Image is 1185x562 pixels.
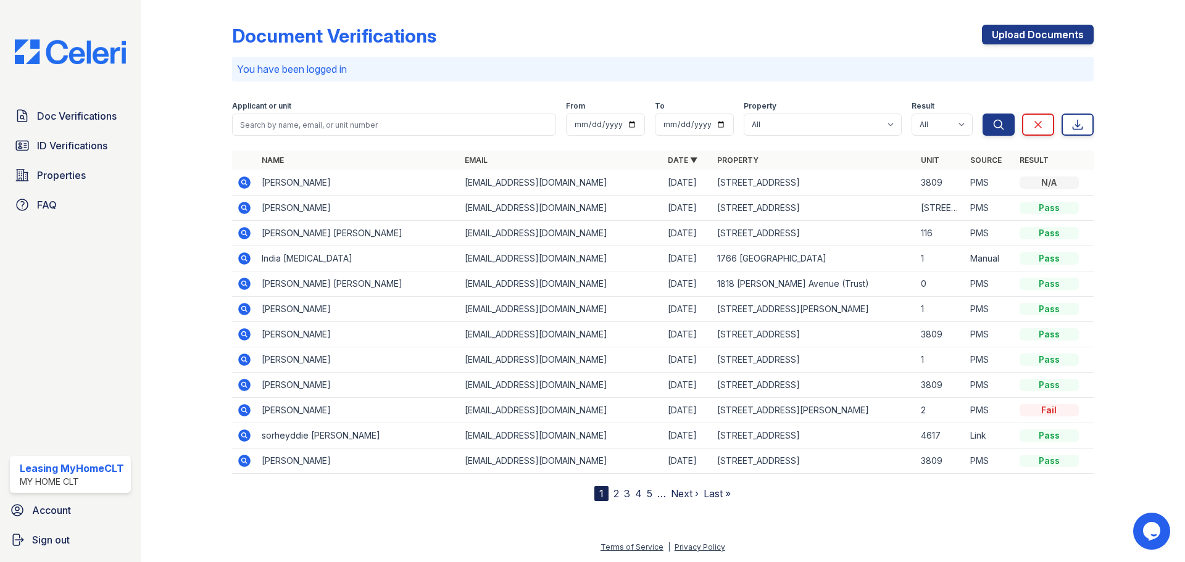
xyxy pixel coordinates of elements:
td: [DATE] [663,373,712,398]
td: [DATE] [663,423,712,448]
td: [DATE] [663,398,712,423]
td: 1 [916,347,965,373]
a: Account [5,498,136,523]
td: [EMAIL_ADDRESS][DOMAIN_NAME] [460,297,663,322]
td: 3809 [916,448,965,474]
a: Result [1020,155,1049,165]
label: Applicant or unit [232,101,291,111]
a: Last » [704,487,731,500]
td: [STREET_ADDRESS] [712,347,915,373]
td: [PERSON_NAME] [257,347,460,373]
td: [PERSON_NAME] [257,297,460,322]
div: Pass [1020,379,1079,391]
span: … [657,486,666,501]
div: Pass [1020,278,1079,290]
a: 4 [635,487,642,500]
td: India [MEDICAL_DATA] [257,246,460,271]
a: Sign out [5,527,136,552]
a: 3 [624,487,630,500]
td: Manual [965,246,1015,271]
label: To [655,101,665,111]
a: ID Verifications [10,133,131,158]
td: [EMAIL_ADDRESS][DOMAIN_NAME] [460,246,663,271]
td: [DATE] [663,322,712,347]
label: Result [912,101,934,111]
td: PMS [965,448,1015,474]
span: Sign out [32,532,70,547]
td: [STREET_ADDRESS] [712,423,915,448]
td: [PERSON_NAME] [PERSON_NAME] [257,221,460,246]
td: 1 [916,246,965,271]
a: 5 [647,487,652,500]
img: CE_Logo_Blue-a8612792a0a2168367f1c8372b55b34899dd931a85d93a1a3d3e32e68fde9ad4.png [5,39,136,64]
td: [EMAIL_ADDRESS][DOMAIN_NAME] [460,398,663,423]
span: Doc Verifications [37,109,117,123]
td: [PERSON_NAME] [257,373,460,398]
div: Pass [1020,252,1079,265]
td: PMS [965,373,1015,398]
span: FAQ [37,197,57,212]
td: 1818 [PERSON_NAME] Avenue (Trust) [712,271,915,297]
td: PMS [965,322,1015,347]
div: | [668,542,670,552]
td: [DATE] [663,271,712,297]
td: [DATE] [663,448,712,474]
td: 4617 [916,423,965,448]
td: [STREET_ADDRESS] [712,373,915,398]
a: 2 [613,487,619,500]
td: [EMAIL_ADDRESS][DOMAIN_NAME] [460,448,663,474]
td: PMS [965,196,1015,221]
td: [EMAIL_ADDRESS][DOMAIN_NAME] [460,373,663,398]
td: [EMAIL_ADDRESS][DOMAIN_NAME] [460,271,663,297]
td: [EMAIL_ADDRESS][DOMAIN_NAME] [460,423,663,448]
div: Pass [1020,455,1079,467]
td: [PERSON_NAME] [257,196,460,221]
div: Document Verifications [232,25,436,47]
td: [EMAIL_ADDRESS][DOMAIN_NAME] [460,221,663,246]
td: [EMAIL_ADDRESS][DOMAIN_NAME] [460,347,663,373]
td: [STREET_ADDRESS] [712,322,915,347]
td: [PERSON_NAME] [257,398,460,423]
td: [DATE] [663,347,712,373]
td: [EMAIL_ADDRESS][DOMAIN_NAME] [460,322,663,347]
div: Fail [1020,404,1079,416]
td: [EMAIL_ADDRESS][DOMAIN_NAME] [460,170,663,196]
a: Upload Documents [982,25,1094,44]
a: Privacy Policy [675,542,725,552]
div: Pass [1020,303,1079,315]
td: 3809 [916,322,965,347]
span: ID Verifications [37,138,107,153]
a: Next › [671,487,699,500]
div: Pass [1020,328,1079,341]
div: N/A [1020,176,1079,189]
div: Pass [1020,227,1079,239]
iframe: chat widget [1133,513,1173,550]
div: Pass [1020,353,1079,366]
a: Name [262,155,284,165]
td: [DATE] [663,221,712,246]
span: Properties [37,168,86,183]
label: Property [744,101,776,111]
td: PMS [965,347,1015,373]
p: You have been logged in [237,62,1089,76]
td: 0 [916,271,965,297]
td: PMS [965,398,1015,423]
td: 1 [916,297,965,322]
td: [DATE] [663,196,712,221]
td: PMS [965,271,1015,297]
a: FAQ [10,192,131,217]
td: PMS [965,170,1015,196]
td: 2 [916,398,965,423]
a: Date ▼ [668,155,697,165]
td: [EMAIL_ADDRESS][DOMAIN_NAME] [460,196,663,221]
div: Leasing MyHomeCLT [20,461,124,476]
a: Doc Verifications [10,104,131,128]
span: Account [32,503,71,518]
td: [STREET_ADDRESS] [916,196,965,221]
input: Search by name, email, or unit number [232,114,556,136]
td: [DATE] [663,246,712,271]
td: 1766 [GEOGRAPHIC_DATA] [712,246,915,271]
a: Property [717,155,759,165]
div: Pass [1020,429,1079,442]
